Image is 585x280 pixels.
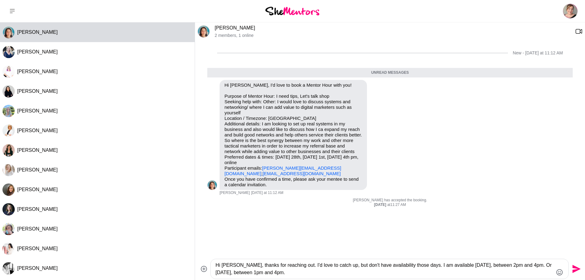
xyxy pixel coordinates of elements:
img: M [2,203,15,215]
img: M [2,144,15,156]
img: J [2,243,15,255]
time: 2025-08-25T01:12:34.533Z [251,191,283,195]
div: Claudia Hofmaier [2,105,15,117]
a: [PERSON_NAME] [215,25,255,30]
img: S [2,262,15,274]
div: Meerah Tauqir [2,203,15,215]
span: [PERSON_NAME] [17,148,58,153]
div: New - [DATE] at 11:12 AM [513,50,563,56]
span: [PERSON_NAME] [220,191,250,195]
div: Unread messages [207,68,573,78]
span: [PERSON_NAME] [17,226,58,231]
span: [PERSON_NAME] [17,49,58,54]
div: Lorraine Hamilton [2,65,15,78]
img: Ruth Slade [563,4,578,18]
p: [PERSON_NAME] has accepted the booking. [207,198,573,203]
a: [PERSON_NAME][EMAIL_ADDRESS][DOMAIN_NAME] [224,165,341,176]
span: [PERSON_NAME] [17,167,58,172]
div: at 11:27 AM [207,203,573,207]
img: L [2,26,15,38]
div: Kanak Kiran [2,85,15,97]
span: [PERSON_NAME] [17,30,58,35]
div: Ashleigh Charles [2,183,15,196]
span: [PERSON_NAME] [17,246,58,251]
div: Jude Stevens [2,243,15,255]
span: [PERSON_NAME] [17,89,58,94]
span: [PERSON_NAME] [17,69,58,74]
p: 2 members , 1 online [215,33,570,38]
div: Lily Rudolph [207,180,217,190]
img: L [2,65,15,78]
div: Sarah Cassells [2,262,15,274]
textarea: Type your message [216,262,553,276]
img: A [2,46,15,58]
span: [PERSON_NAME] [17,207,58,212]
img: D [2,164,15,176]
button: Emoji picker [556,269,563,276]
img: L [207,180,217,190]
span: [PERSON_NAME] [17,128,58,133]
img: A [2,183,15,196]
span: [PERSON_NAME] [17,108,58,113]
p: Once you have confirmed a time, please ask your mentee to send a calendar invitation. [224,176,362,187]
p: Hi [PERSON_NAME], I'd love to book a Mentor Hour with you! [224,82,362,88]
img: L [197,25,210,37]
button: Send [569,262,583,276]
img: K [2,85,15,97]
div: Lily Rudolph [197,25,210,37]
div: Mariana Queiroz [2,144,15,156]
div: Deborah Daly [2,164,15,176]
span: [PERSON_NAME] [17,266,58,271]
img: C [2,105,15,117]
div: Lily Rudolph [2,26,15,38]
div: Rowena Preddy [2,223,15,235]
img: She Mentors Logo [265,7,319,15]
a: [EMAIL_ADDRESS][DOMAIN_NAME] [263,171,341,176]
span: [PERSON_NAME] [17,187,58,192]
div: Athena Daniels [2,46,15,58]
strong: [DATE] [374,203,387,207]
img: K [2,124,15,137]
div: Kat Millar [2,124,15,137]
img: R [2,223,15,235]
p: Purpose of Mentor Hour: I need tips, Let's talk shop Seeking help with: Other: I would love to di... [224,93,362,176]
